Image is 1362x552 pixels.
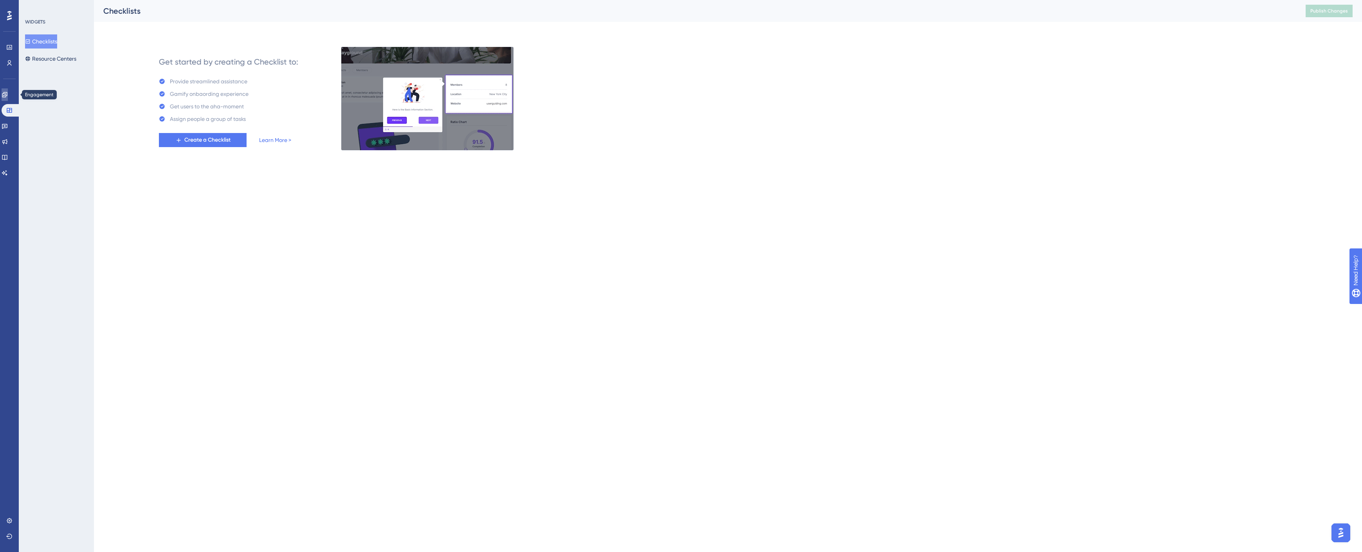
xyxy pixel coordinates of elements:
button: Create a Checklist [159,133,247,147]
button: Checklists [25,34,57,49]
button: Resource Centers [25,52,76,66]
div: Get users to the aha-moment [170,102,244,111]
span: Create a Checklist [184,135,231,145]
div: Get started by creating a Checklist to: [159,56,298,67]
div: WIDGETS [25,19,45,25]
div: Gamify onbaording experience [170,89,249,99]
span: Publish Changes [1310,8,1348,14]
img: e28e67207451d1beac2d0b01ddd05b56.gif [341,47,514,151]
div: Provide streamlined assistance [170,77,247,86]
button: Publish Changes [1306,5,1353,17]
div: Assign people a group of tasks [170,114,246,124]
span: Need Help? [18,2,49,11]
iframe: UserGuiding AI Assistant Launcher [1329,521,1353,545]
a: Learn More > [259,135,291,145]
div: Checklists [103,5,1286,16]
